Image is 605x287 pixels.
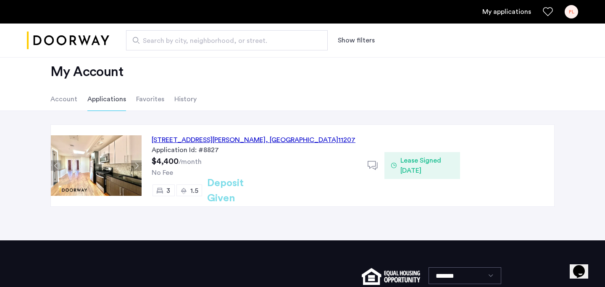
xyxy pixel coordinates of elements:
span: $4,400 [152,157,179,166]
h2: My Account [50,63,555,80]
a: Favorites [543,7,553,17]
li: Favorites [136,87,164,111]
iframe: chat widget [570,253,597,279]
li: Account [50,87,77,111]
span: 1.5 [190,187,198,194]
span: , [GEOGRAPHIC_DATA] [266,137,338,143]
li: History [174,87,197,111]
div: PL [565,5,578,18]
button: Previous apartment [51,161,61,171]
img: logo [27,25,109,56]
img: Apartment photo [51,135,142,196]
div: [STREET_ADDRESS][PERSON_NAME] 11207 [152,135,355,145]
select: Language select [429,267,501,284]
button: Next apartment [131,161,142,171]
span: No Fee [152,169,173,176]
span: Search by city, neighborhood, or street. [143,36,304,46]
input: Apartment Search [126,30,328,50]
span: Lease Signed [DATE] [400,155,453,176]
h2: Deposit Given [207,176,274,206]
img: equal-housing.png [362,268,420,285]
li: Applications [87,87,126,111]
sub: /month [179,158,202,165]
button: Show or hide filters [338,35,375,45]
a: My application [482,7,531,17]
a: Cazamio logo [27,25,109,56]
div: Application Id: #8827 [152,145,358,155]
span: 3 [166,187,170,194]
